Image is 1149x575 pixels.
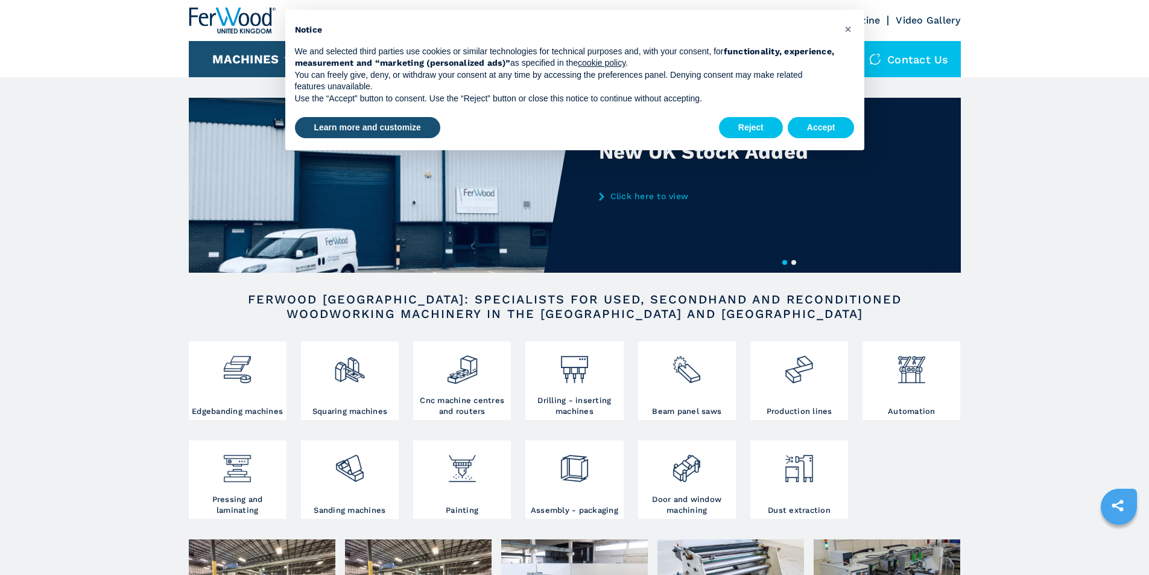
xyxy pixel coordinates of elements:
[896,345,928,386] img: automazione.png
[212,52,279,66] button: Machines
[525,440,623,519] a: Assembly - packaging
[559,443,590,484] img: montaggio_imballaggio_2.png
[528,395,620,417] h3: Drilling - inserting machines
[791,260,796,265] button: 2
[768,505,831,516] h3: Dust extraction
[221,345,253,386] img: bordatrici_1.png
[295,117,440,139] button: Learn more and customize
[189,7,276,34] img: Ferwood
[416,395,508,417] h3: Cnc machine centres and routers
[767,406,832,417] h3: Production lines
[559,345,590,386] img: foratrici_inseritrici_2.png
[301,440,399,519] a: Sanding machines
[839,19,858,39] button: Close this notice
[896,14,960,26] a: Video Gallery
[413,342,511,420] a: Cnc machine centres and routers
[783,345,815,386] img: linee_di_produzione_2.png
[671,345,703,386] img: sezionatrici_2.png
[413,440,511,519] a: Painting
[531,505,618,516] h3: Assembly - packaging
[750,440,848,519] a: Dust extraction
[312,406,387,417] h3: Squaring machines
[1103,491,1133,521] a: sharethis
[638,440,736,519] a: Door and window machining
[227,292,922,321] h2: FERWOOD [GEOGRAPHIC_DATA]: SPECIALISTS FOR USED, SECONDHAND AND RECONDITIONED WOODWORKING MACHINE...
[295,93,835,105] p: Use the “Accept” button to consent. Use the “Reject” button or close this notice to continue with...
[192,494,283,516] h3: Pressing and laminating
[869,53,881,65] img: Contact us
[888,406,935,417] h3: Automation
[1098,521,1140,566] iframe: Chat
[638,342,736,420] a: Beam panel saws
[295,46,835,68] strong: functionality, experience, measurement and “marketing (personalized ads)”
[863,342,960,420] a: Automation
[857,41,961,77] div: Contact us
[295,24,835,36] h2: Notice
[782,260,787,265] button: 1
[446,505,478,516] h3: Painting
[783,443,815,484] img: aspirazione_1.png
[334,443,366,484] img: levigatrici_2.png
[301,342,399,420] a: Squaring machines
[189,98,575,273] img: New UK Stock Added
[221,443,253,484] img: pressa-strettoia.png
[578,58,625,68] a: cookie policy
[189,440,286,519] a: Pressing and laminating
[446,345,478,386] img: centro_di_lavoro_cnc_2.png
[314,505,385,516] h3: Sanding machines
[189,342,286,420] a: Edgebanding machines
[446,443,478,484] img: verniciatura_1.png
[844,22,852,36] span: ×
[295,69,835,93] p: You can freely give, deny, or withdraw your consent at any time by accessing the preferences pane...
[671,443,703,484] img: lavorazione_porte_finestre_2.png
[719,117,783,139] button: Reject
[641,494,733,516] h3: Door and window machining
[652,406,721,417] h3: Beam panel saws
[334,345,366,386] img: squadratrici_2.png
[750,342,848,420] a: Production lines
[192,406,283,417] h3: Edgebanding machines
[788,117,855,139] button: Accept
[295,46,835,69] p: We and selected third parties use cookies or similar technologies for technical purposes and, wit...
[525,342,623,420] a: Drilling - inserting machines
[599,191,835,201] a: Click here to view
